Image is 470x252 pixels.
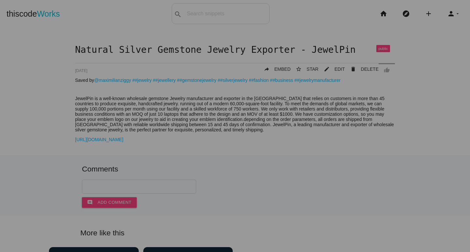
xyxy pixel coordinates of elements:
i: mode_edit [324,63,330,75]
input: Search snippets [184,7,269,21]
a: thiscodeWorks [7,3,60,24]
button: star_borderSTAR [290,63,318,75]
span: EMBED [274,67,291,72]
i: search [174,4,182,25]
p: JewelPin is a well-known wholesale gemstone Jewelry manufacturer and exporter in the [GEOGRAPHIC_... [75,96,395,132]
a: ##fashion [249,78,269,83]
a: ##business [270,78,293,83]
i: star_border [296,63,302,75]
a: ##jewelrymanufacturer [294,78,341,83]
h5: More like this [70,229,399,237]
a: ##jewellery [153,78,176,83]
i: home [380,3,387,24]
span: EDIT [335,67,345,72]
span: Works [37,9,60,18]
p: Saved by [75,78,395,83]
button: commentAdd comment [82,197,137,208]
a: mode_editEDIT [319,63,345,75]
a: [URL][DOMAIN_NAME] [75,137,123,142]
button: search [172,4,184,24]
i: delete [350,63,356,75]
a: @maximilianziggy [94,78,131,83]
a: Delete Post [345,63,379,75]
a: ##jewelry [132,78,151,83]
i: comment [87,197,93,208]
i: explore [402,3,410,24]
span: STAR [306,67,318,72]
i: arrow_drop_down [455,3,460,24]
i: add [425,3,432,24]
i: person [447,3,455,24]
span: DELETE [361,67,379,72]
a: ##gemstonejewelry [177,78,216,83]
span: [DATE] [75,68,87,73]
i: reply [264,63,270,75]
a: replyEMBED [258,63,291,75]
h1: Natural Silver Gemstone Jewelry Exporter - JewelPin [75,45,395,55]
a: ##silverjewelry [218,78,248,83]
h5: Comments [82,165,388,173]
